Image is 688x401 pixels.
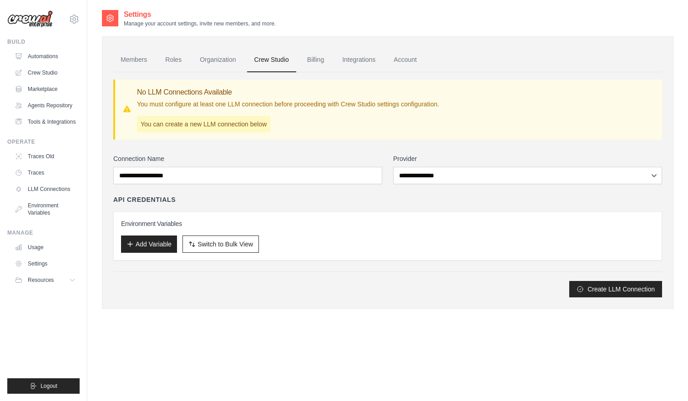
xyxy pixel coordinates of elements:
a: Usage [11,240,80,255]
a: Crew Studio [11,65,80,80]
h2: Settings [124,9,276,20]
a: Settings [11,256,80,271]
a: Automations [11,49,80,64]
a: Organization [192,48,243,72]
button: Create LLM Connection [569,281,662,297]
p: Manage your account settings, invite new members, and more. [124,20,276,27]
a: Members [113,48,154,72]
a: Environment Variables [11,198,80,220]
a: LLM Connections [11,182,80,196]
div: Build [7,38,80,45]
span: Resources [28,276,54,284]
button: Logout [7,378,80,394]
a: Tools & Integrations [11,115,80,129]
div: Manage [7,229,80,236]
span: Logout [40,382,57,390]
label: Connection Name [113,154,382,163]
h4: API Credentials [113,195,176,204]
a: Traces [11,165,80,180]
button: Add Variable [121,236,177,253]
a: Integrations [335,48,383,72]
a: Marketplace [11,82,80,96]
h3: No LLM Connections Available [137,87,439,98]
a: Account [386,48,424,72]
p: You must configure at least one LLM connection before proceeding with Crew Studio settings config... [137,100,439,109]
a: Traces Old [11,149,80,164]
p: You can create a new LLM connection below [137,116,270,132]
button: Resources [11,273,80,287]
a: Agents Repository [11,98,80,113]
h3: Environment Variables [121,219,654,228]
img: Logo [7,10,53,28]
div: Operate [7,138,80,145]
a: Billing [300,48,331,72]
a: Crew Studio [247,48,296,72]
button: Switch to Bulk View [182,236,259,253]
label: Provider [393,154,662,163]
a: Roles [158,48,189,72]
span: Switch to Bulk View [197,240,253,249]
